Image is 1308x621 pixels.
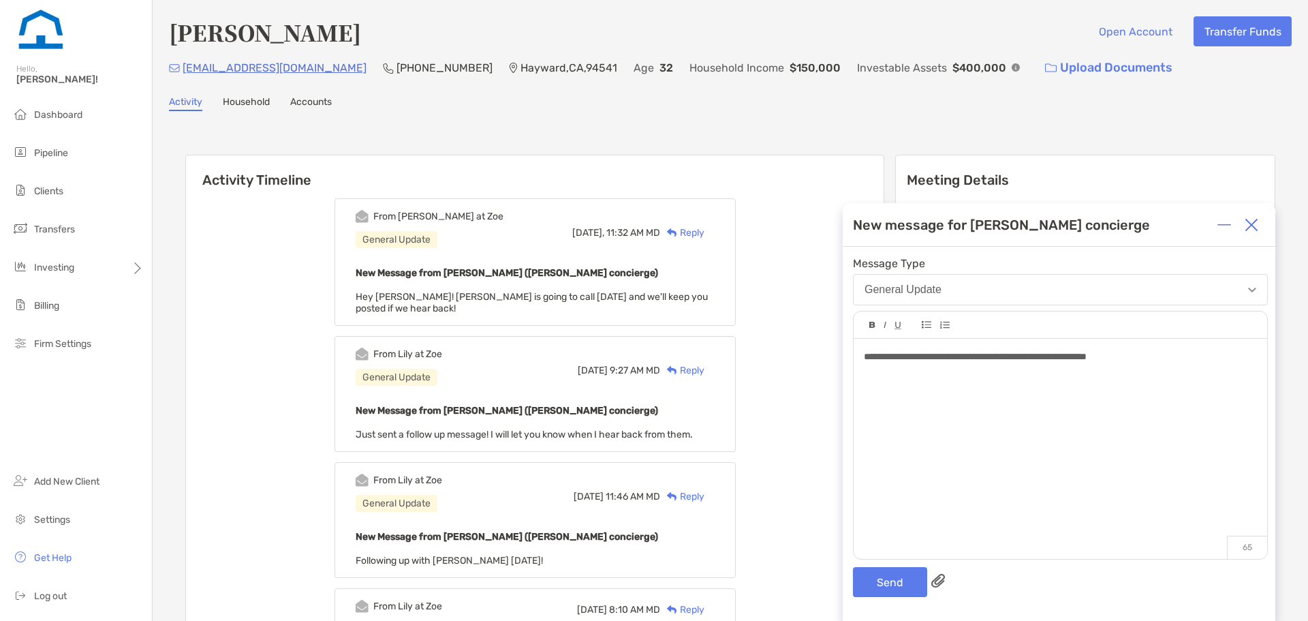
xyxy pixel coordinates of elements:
[356,429,693,440] span: Just sent a follow up message! I will let you know when I hear back from them.
[373,601,442,612] div: From Lily at Zoe
[34,185,63,197] span: Clients
[34,109,82,121] span: Dashboard
[667,605,677,614] img: Reply icon
[12,587,29,603] img: logout icon
[931,574,945,588] img: paperclip attachments
[16,5,65,55] img: Zoe Logo
[667,366,677,375] img: Reply icon
[12,258,29,275] img: investing icon
[606,491,660,502] span: 11:46 AM MD
[660,603,704,617] div: Reply
[34,224,75,235] span: Transfers
[1245,218,1258,232] img: Close
[290,96,332,111] a: Accounts
[373,348,442,360] div: From Lily at Zoe
[660,363,704,378] div: Reply
[34,338,91,350] span: Firm Settings
[1227,536,1267,559] p: 65
[34,262,74,273] span: Investing
[169,16,361,48] h4: [PERSON_NAME]
[12,182,29,198] img: clients icon
[34,476,99,487] span: Add New Client
[16,74,144,85] span: [PERSON_NAME]!
[34,514,70,526] span: Settings
[1217,218,1231,232] img: Expand or collapse
[922,321,931,329] img: Editor control icon
[396,59,493,76] p: [PHONE_NUMBER]
[34,552,72,564] span: Get Help
[356,495,437,512] div: General Update
[869,322,875,329] img: Editor control icon
[169,96,202,111] a: Activity
[356,291,708,314] span: Hey [PERSON_NAME]! [PERSON_NAME] is going to call [DATE] and we'll keep you posted if we hear back!
[610,365,660,376] span: 9:27 AM MD
[1088,16,1183,46] button: Open Account
[578,365,608,376] span: [DATE]
[356,600,369,613] img: Event icon
[634,59,654,76] p: Age
[12,106,29,122] img: dashboard icon
[1045,63,1057,73] img: button icon
[574,491,604,502] span: [DATE]
[509,63,518,74] img: Location Icon
[865,284,941,296] div: General Update
[1194,16,1292,46] button: Transfer Funds
[383,63,394,74] img: Phone Icon
[34,300,59,312] span: Billing
[356,210,369,223] img: Event icon
[667,492,677,501] img: Reply icon
[12,220,29,237] img: transfers icon
[356,474,369,487] img: Event icon
[1012,63,1020,72] img: Info Icon
[183,59,367,76] p: [EMAIL_ADDRESS][DOMAIN_NAME]
[939,321,950,329] img: Editor control icon
[34,147,68,159] span: Pipeline
[356,405,658,416] b: New Message from [PERSON_NAME] ([PERSON_NAME] concierge)
[356,369,437,386] div: General Update
[660,226,704,240] div: Reply
[689,59,784,76] p: Household Income
[520,59,617,76] p: Hayward , CA , 94541
[34,590,67,602] span: Log out
[952,59,1006,76] p: $400,000
[853,567,927,597] button: Send
[12,335,29,351] img: firm-settings icon
[223,96,270,111] a: Household
[356,531,658,543] b: New Message from [PERSON_NAME] ([PERSON_NAME] concierge)
[857,59,947,76] p: Investable Assets
[169,64,180,72] img: Email Icon
[12,144,29,160] img: pipeline icon
[659,59,673,76] p: 32
[373,211,503,222] div: From [PERSON_NAME] at Zoe
[884,322,886,329] img: Editor control icon
[1036,53,1181,82] a: Upload Documents
[373,474,442,486] div: From Lily at Zoe
[12,472,29,489] img: add_new_client icon
[667,228,677,237] img: Reply icon
[12,297,29,313] img: billing icon
[12,549,29,565] img: get-help icon
[907,172,1264,189] p: Meeting Details
[609,604,660,616] span: 8:10 AM MD
[853,257,1268,270] span: Message Type
[356,231,437,248] div: General Update
[1248,288,1256,292] img: Open dropdown arrow
[853,217,1150,233] div: New message for [PERSON_NAME] concierge
[606,227,660,239] span: 11:32 AM MD
[853,274,1268,305] button: General Update
[572,227,604,239] span: [DATE],
[356,555,543,566] span: Following up with [PERSON_NAME] [DATE]!
[356,348,369,361] img: Event icon
[356,267,658,279] b: New Message from [PERSON_NAME] ([PERSON_NAME] concierge)
[12,511,29,527] img: settings icon
[186,155,884,188] h6: Activity Timeline
[894,322,901,329] img: Editor control icon
[660,489,704,504] div: Reply
[790,59,841,76] p: $150,000
[577,604,607,616] span: [DATE]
